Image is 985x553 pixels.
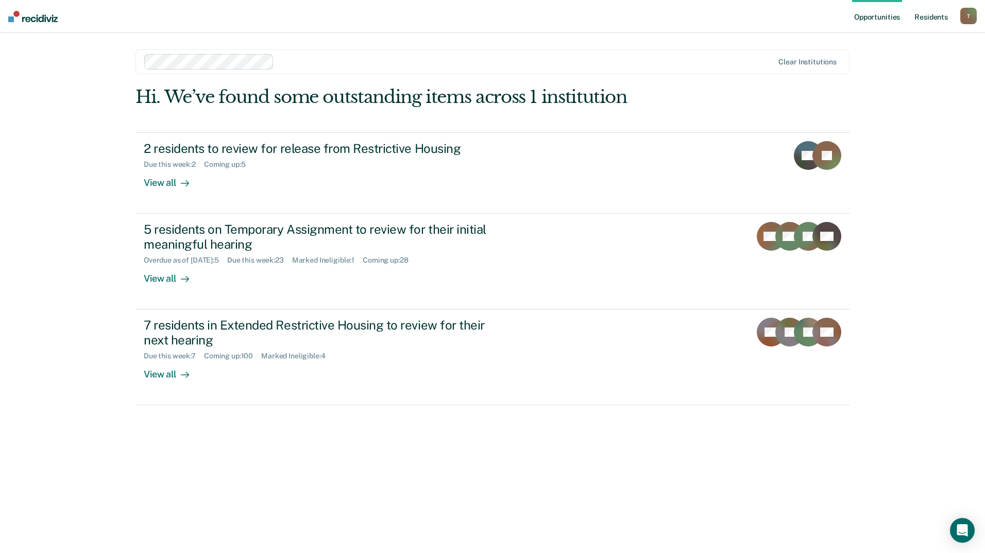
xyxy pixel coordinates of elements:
[144,352,204,360] div: Due this week : 7
[144,160,204,169] div: Due this week : 2
[144,264,201,284] div: View all
[144,168,201,188] div: View all
[204,160,254,169] div: Coming up : 5
[144,141,505,156] div: 2 residents to review for release from Restrictive Housing
[363,256,416,265] div: Coming up : 28
[960,8,977,24] button: T
[204,352,261,360] div: Coming up : 100
[135,87,707,108] div: Hi. We’ve found some outstanding items across 1 institution
[144,360,201,380] div: View all
[135,214,850,309] a: 5 residents on Temporary Assignment to review for their initial meaningful hearingOverdue as of [...
[261,352,333,360] div: Marked Ineligible : 4
[144,318,505,348] div: 7 residents in Extended Restrictive Housing to review for their next hearing
[144,222,505,252] div: 5 residents on Temporary Assignment to review for their initial meaningful hearing
[135,132,850,214] a: 2 residents to review for release from Restrictive HousingDue this week:2Coming up:5View all
[8,11,58,22] img: Recidiviz
[292,256,363,265] div: Marked Ineligible : 1
[227,256,292,265] div: Due this week : 23
[778,58,837,66] div: Clear institutions
[144,256,227,265] div: Overdue as of [DATE] : 5
[135,309,850,405] a: 7 residents in Extended Restrictive Housing to review for their next hearingDue this week:7Coming...
[950,518,975,543] div: Open Intercom Messenger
